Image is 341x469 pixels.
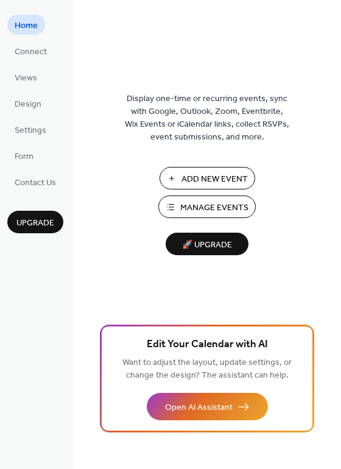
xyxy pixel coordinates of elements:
[7,172,63,192] a: Contact Us
[165,401,233,414] span: Open AI Assistant
[15,46,47,58] span: Connect
[158,196,256,218] button: Manage Events
[7,67,44,87] a: Views
[7,119,54,139] a: Settings
[15,72,37,85] span: Views
[122,354,292,384] span: Want to adjust the layout, update settings, or change the design? The assistant can help.
[180,202,248,214] span: Manage Events
[15,150,33,163] span: Form
[147,393,268,420] button: Open AI Assistant
[7,146,41,166] a: Form
[15,98,41,111] span: Design
[125,93,289,144] span: Display one-time or recurring events, sync with Google, Outlook, Zoom, Eventbrite, Wix Events or ...
[15,19,38,32] span: Home
[15,124,46,137] span: Settings
[7,41,54,61] a: Connect
[160,167,255,189] button: Add New Event
[7,15,45,35] a: Home
[7,211,63,233] button: Upgrade
[16,217,54,230] span: Upgrade
[181,173,248,186] span: Add New Event
[15,177,56,189] span: Contact Us
[147,336,268,353] span: Edit Your Calendar with AI
[7,93,49,113] a: Design
[173,237,241,253] span: 🚀 Upgrade
[166,233,248,255] button: 🚀 Upgrade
